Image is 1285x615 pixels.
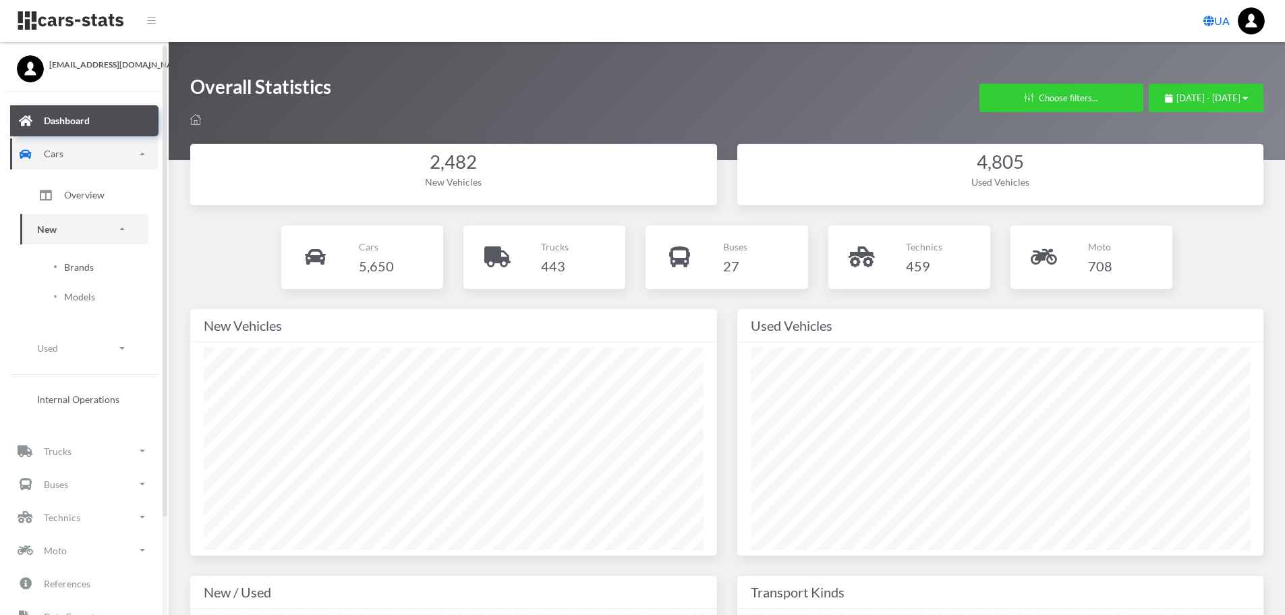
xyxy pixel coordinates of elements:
div: New / Used [204,581,704,603]
p: Used [37,340,58,356]
a: Dashboard [10,105,159,136]
img: ... [1238,7,1265,34]
p: Moto [1088,238,1112,255]
a: [EMAIL_ADDRESS][DOMAIN_NAME] [17,55,152,71]
a: Technics [10,502,159,533]
a: Brands [30,253,138,281]
h1: Overall Statistics [190,74,331,106]
span: Internal Operations [37,392,119,406]
p: Trucks [44,443,72,460]
p: Technics [44,509,80,526]
h4: 27 [723,255,747,277]
a: Moto [10,535,159,566]
a: Models [30,283,138,311]
img: navbar brand [17,10,125,31]
p: New [37,221,57,238]
p: Dashboard [44,112,90,129]
div: Transport Kinds [751,581,1251,603]
div: New Vehicles [204,315,704,336]
div: Used Vehicles [751,315,1251,336]
span: Brands [64,260,94,274]
p: Moto [44,542,67,559]
p: Technics [906,238,942,255]
p: Buses [44,476,68,493]
a: UA [1198,7,1235,34]
a: Trucks [10,435,159,466]
a: Used [20,333,148,363]
span: [DATE] - [DATE] [1176,92,1240,103]
span: Overview [64,188,105,202]
div: Used Vehicles [751,175,1251,189]
p: References [44,575,90,592]
p: Cars [359,238,394,255]
button: Choose filters... [979,84,1143,112]
p: Buses [723,238,747,255]
h4: 459 [906,255,942,277]
a: Cars [10,138,159,169]
button: [DATE] - [DATE] [1149,84,1263,112]
span: Models [64,290,95,304]
div: New Vehicles [204,175,704,189]
div: 4,805 [751,149,1251,176]
a: References [10,568,159,599]
span: [EMAIL_ADDRESS][DOMAIN_NAME] [49,59,152,71]
div: 2,482 [204,149,704,176]
p: Trucks [541,238,569,255]
h4: 5,650 [359,255,394,277]
h4: 443 [541,255,569,277]
h4: 708 [1088,255,1112,277]
a: New [20,214,148,244]
a: Buses [10,469,159,500]
a: Overview [20,178,148,212]
a: Internal Operations [20,385,148,413]
p: Cars [44,145,63,162]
